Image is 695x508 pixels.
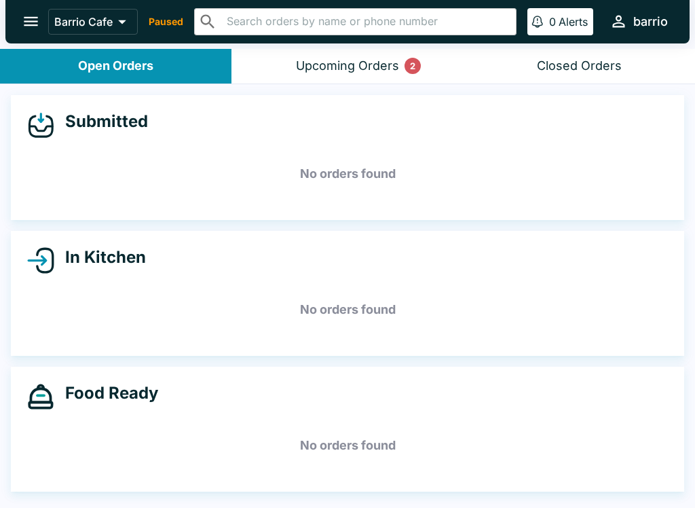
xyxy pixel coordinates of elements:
[549,15,556,29] p: 0
[14,4,48,39] button: open drawer
[48,9,138,35] button: Barrio Cafe
[27,285,668,334] h5: No orders found
[149,15,183,29] p: Paused
[54,15,113,29] p: Barrio Cafe
[54,383,158,403] h4: Food Ready
[27,421,668,470] h5: No orders found
[604,7,673,36] button: barrio
[27,149,668,198] h5: No orders found
[537,58,622,74] div: Closed Orders
[296,58,399,74] div: Upcoming Orders
[633,14,668,30] div: barrio
[54,247,146,268] h4: In Kitchen
[78,58,153,74] div: Open Orders
[223,12,510,31] input: Search orders by name or phone number
[559,15,588,29] p: Alerts
[54,111,148,132] h4: Submitted
[410,59,415,73] p: 2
